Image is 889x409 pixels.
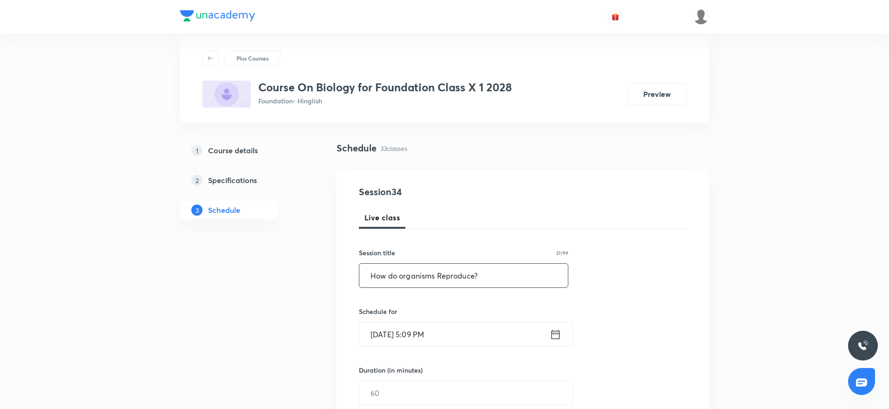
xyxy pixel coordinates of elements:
[191,175,202,186] p: 2
[608,9,623,24] button: avatar
[359,381,572,405] input: 60
[556,251,568,255] p: 27/99
[258,81,512,94] h3: Course On Biology for Foundation Class X 1 2028
[380,143,407,153] p: 33 classes
[208,204,240,216] h5: Schedule
[202,81,251,108] img: 32FFB976-9C18-425C-9149-6C2C1EF7A050_plus.png
[359,307,568,316] h6: Schedule for
[364,212,400,223] span: Live class
[258,96,512,106] p: Foundation • Hinglish
[208,145,258,156] h5: Course details
[180,10,255,21] img: Company Logo
[359,248,395,258] h6: Session title
[180,171,307,190] a: 2Specifications
[236,54,269,62] p: Plus Courses
[611,13,620,21] img: avatar
[180,141,307,160] a: 1Course details
[359,365,423,375] h6: Duration (in minutes)
[693,9,709,25] img: Shivank
[359,185,529,199] h4: Session 34
[191,204,202,216] p: 3
[857,340,869,351] img: ttu
[208,175,257,186] h5: Specifications
[337,141,377,155] h4: Schedule
[627,83,687,105] button: Preview
[191,145,202,156] p: 1
[359,264,568,287] input: A great title is short, clear and descriptive
[180,10,255,24] a: Company Logo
